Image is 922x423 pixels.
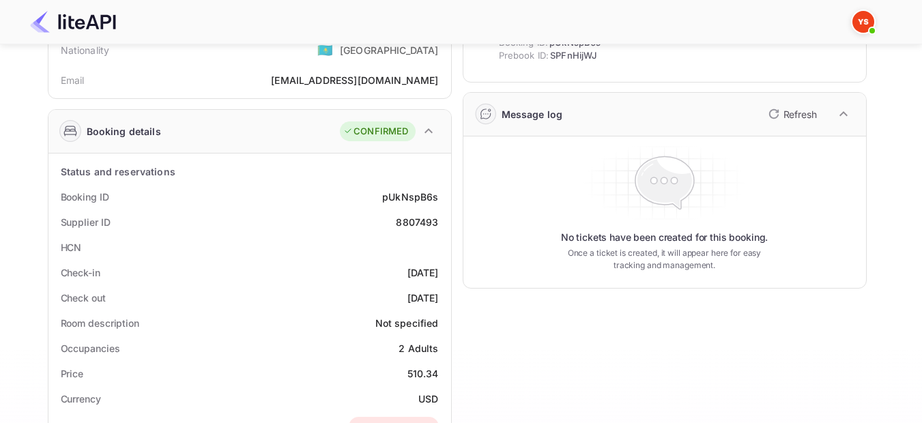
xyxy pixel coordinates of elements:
p: Once a ticket is created, it will appear here for easy tracking and management. [557,247,773,272]
div: [EMAIL_ADDRESS][DOMAIN_NAME] [271,73,438,87]
div: Booking details [87,124,161,138]
div: Status and reservations [61,164,175,179]
div: Check-in [61,265,100,280]
div: [GEOGRAPHIC_DATA] [340,43,439,57]
div: [DATE] [407,291,439,305]
p: Refresh [783,107,817,121]
div: CONFIRMED [343,125,408,138]
div: Message log [502,107,563,121]
div: Currency [61,392,101,406]
div: Nationality [61,43,110,57]
div: Booking ID [61,190,109,204]
div: [DATE] [407,265,439,280]
img: Yandex Support [852,11,874,33]
div: Room description [61,316,139,330]
span: United States [317,38,333,62]
span: Prebook ID: [499,49,549,63]
img: LiteAPI Logo [30,11,116,33]
div: 510.34 [407,366,439,381]
div: 2 Adults [399,341,438,355]
div: Email [61,73,85,87]
div: pUkNspB6s [382,190,438,204]
div: USD [418,392,438,406]
p: No tickets have been created for this booking. [561,231,768,244]
div: Not specified [375,316,439,330]
button: Refresh [760,103,822,125]
div: Price [61,366,84,381]
div: Occupancies [61,341,120,355]
div: HCN [61,240,82,254]
div: Check out [61,291,106,305]
span: SPFnHijWJ [550,49,596,63]
div: 8807493 [396,215,438,229]
div: Supplier ID [61,215,111,229]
